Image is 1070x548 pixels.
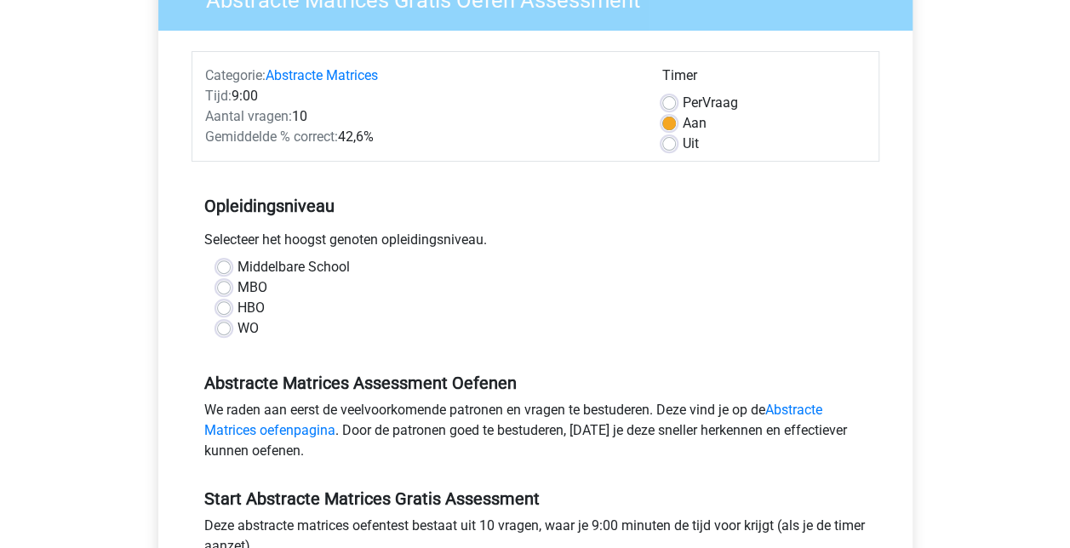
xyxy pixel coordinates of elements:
div: 42,6% [192,127,649,147]
div: 9:00 [192,86,649,106]
label: Uit [683,134,699,154]
label: WO [237,318,259,339]
h5: Opleidingsniveau [204,189,867,223]
span: Tijd: [205,88,232,104]
span: Per [683,94,702,111]
label: Vraag [683,93,738,113]
label: HBO [237,298,265,318]
div: 10 [192,106,649,127]
label: Aan [683,113,707,134]
span: Gemiddelde % correct: [205,128,338,145]
span: Aantal vragen: [205,108,292,124]
h5: Start Abstracte Matrices Gratis Assessment [204,488,867,509]
label: Middelbare School [237,257,350,277]
label: MBO [237,277,267,298]
div: Timer [662,66,866,93]
h5: Abstracte Matrices Assessment Oefenen [204,373,867,393]
span: Categorie: [205,67,266,83]
div: Selecteer het hoogst genoten opleidingsniveau. [192,230,879,257]
a: Abstracte Matrices [266,67,378,83]
div: We raden aan eerst de veelvoorkomende patronen en vragen te bestuderen. Deze vind je op de . Door... [192,400,879,468]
